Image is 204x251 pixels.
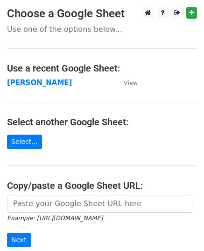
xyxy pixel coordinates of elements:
[7,135,42,149] a: Select...
[124,79,138,86] small: View
[7,7,197,21] h3: Choose a Google Sheet
[114,79,138,87] a: View
[7,215,103,222] small: Example: [URL][DOMAIN_NAME]
[7,180,197,191] h4: Copy/paste a Google Sheet URL:
[7,116,197,128] h4: Select another Google Sheet:
[7,79,72,87] a: [PERSON_NAME]
[7,63,197,74] h4: Use a recent Google Sheet:
[7,195,192,213] input: Paste your Google Sheet URL here
[7,233,31,247] input: Next
[7,24,197,34] p: Use one of the options below...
